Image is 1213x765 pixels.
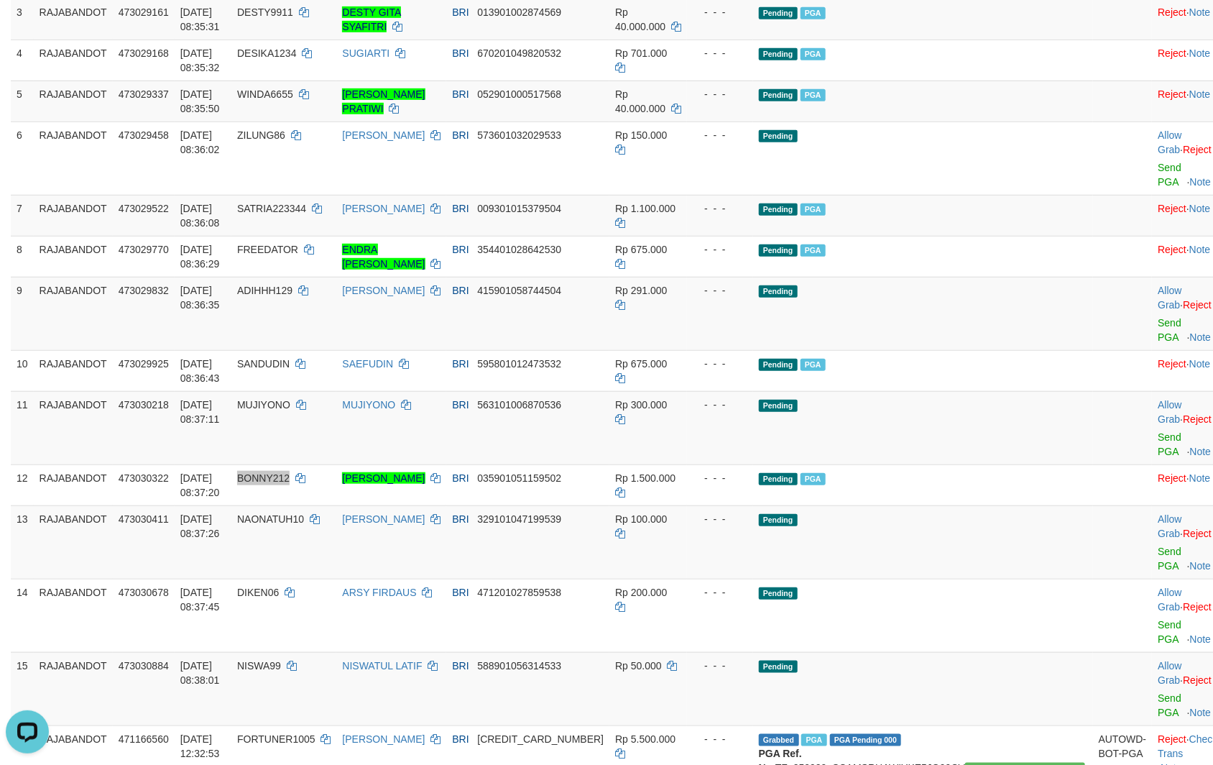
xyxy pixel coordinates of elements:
[342,285,425,296] a: [PERSON_NAME]
[1190,633,1212,645] a: Note
[34,350,113,391] td: RAJABANDOT
[477,6,561,18] span: Copy 013901002874569 to clipboard
[1158,203,1186,214] a: Reject
[452,472,469,484] span: BRI
[759,203,798,216] span: Pending
[615,587,667,598] span: Rp 200.000
[759,48,798,60] span: Pending
[759,661,798,673] span: Pending
[452,587,469,598] span: BRI
[119,472,169,484] span: 473030322
[452,358,469,370] span: BRI
[11,505,34,579] td: 13
[477,244,561,255] span: Copy 354401028642530 to clipboard
[452,399,469,411] span: BRI
[1158,285,1183,311] span: ·
[452,733,469,745] span: BRI
[477,472,561,484] span: Copy 035901051159502 to clipboard
[1189,358,1211,370] a: Note
[11,122,34,195] td: 6
[1189,88,1211,100] a: Note
[11,464,34,505] td: 12
[759,587,798,600] span: Pending
[237,244,298,255] span: FREEDATOR
[342,47,389,59] a: SUGIARTI
[180,6,220,32] span: [DATE] 08:35:31
[452,244,469,255] span: BRI
[11,350,34,391] td: 10
[452,285,469,296] span: BRI
[1158,244,1186,255] a: Reject
[801,359,826,371] span: Marked by adkpebhi
[693,732,747,746] div: - - -
[615,513,667,525] span: Rp 100.000
[237,587,279,598] span: DIKEN06
[180,587,220,613] span: [DATE] 08:37:45
[342,399,395,411] a: MUJIYONO
[119,399,169,411] span: 473030218
[1189,203,1211,214] a: Note
[34,40,113,81] td: RAJABANDOT
[693,659,747,673] div: - - -
[237,203,306,214] span: SATRIA223344
[34,505,113,579] td: RAJABANDOT
[34,464,113,505] td: RAJABANDOT
[6,6,49,49] button: Open LiveChat chat widget
[477,733,604,745] span: Copy 110001047865501 to clipboard
[693,512,747,526] div: - - -
[342,660,422,672] a: NISWATUL LATIF
[1158,6,1186,18] a: Reject
[693,201,747,216] div: - - -
[119,6,169,18] span: 473029161
[801,89,826,101] span: Marked by adkdaniel
[801,734,826,746] span: Marked by adkaldo
[1158,431,1181,457] a: Send PGA
[801,48,826,60] span: Marked by adkdaniel
[1158,619,1181,645] a: Send PGA
[801,473,826,485] span: PGA
[342,6,401,32] a: DESTY GITA SYAFITRI
[615,660,662,672] span: Rp 50.000
[693,398,747,412] div: - - -
[237,88,293,100] span: WINDA6655
[180,399,220,425] span: [DATE] 08:37:11
[342,472,425,484] a: [PERSON_NAME]
[801,7,826,19] span: Marked by adkdaniel
[342,203,425,214] a: [PERSON_NAME]
[237,358,290,370] span: SANDUDIN
[477,399,561,411] span: Copy 563101006870536 to clipboard
[452,88,469,100] span: BRI
[1183,601,1212,613] a: Reject
[1158,358,1186,370] a: Reject
[1190,176,1212,188] a: Note
[477,129,561,141] span: Copy 573601032029533 to clipboard
[180,88,220,114] span: [DATE] 08:35:50
[759,7,798,19] span: Pending
[237,660,281,672] span: NISWA99
[1158,513,1183,539] span: ·
[452,47,469,59] span: BRI
[1158,692,1181,718] a: Send PGA
[1183,299,1212,311] a: Reject
[452,513,469,525] span: BRI
[180,513,220,539] span: [DATE] 08:37:26
[1158,587,1183,613] span: ·
[342,88,425,114] a: [PERSON_NAME] PRATIWI
[342,244,425,270] a: ENDRA [PERSON_NAME]
[615,472,675,484] span: Rp 1.500.000
[693,128,747,142] div: - - -
[1189,47,1211,59] a: Note
[693,242,747,257] div: - - -
[615,47,667,59] span: Rp 701.000
[615,399,667,411] span: Rp 300.000
[180,129,220,155] span: [DATE] 08:36:02
[1158,399,1181,425] a: Allow Grab
[237,6,293,18] span: DESTY9911
[615,244,667,255] span: Rp 675.000
[1190,331,1212,343] a: Note
[830,734,902,746] span: PGA Pending
[119,733,169,745] span: 471166560
[801,244,826,257] span: Marked by adkpebhi
[119,358,169,370] span: 473029925
[1158,129,1181,155] a: Allow Grab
